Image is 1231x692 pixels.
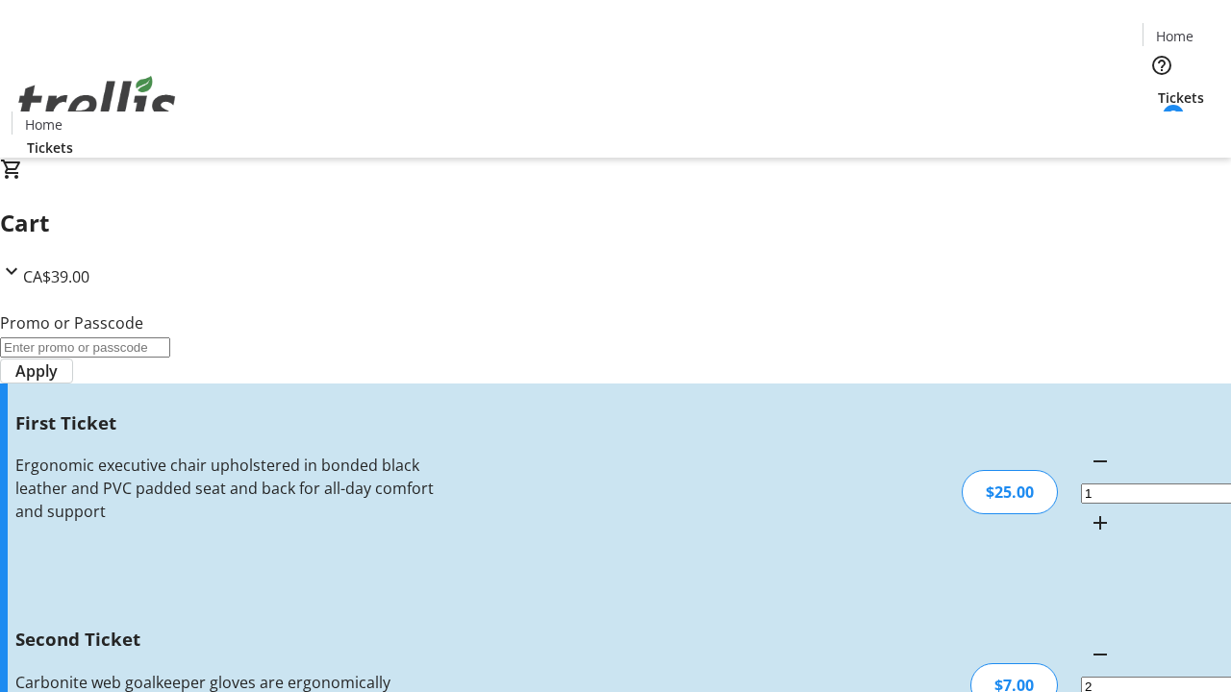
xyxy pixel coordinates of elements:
h3: First Ticket [15,409,436,436]
img: Orient E2E Organization X0JZj5pYMl's Logo [12,55,183,151]
span: Home [1156,26,1193,46]
span: Tickets [1158,87,1204,108]
a: Tickets [12,137,88,158]
button: Decrement by one [1081,442,1119,481]
a: Home [13,114,74,135]
span: Tickets [27,137,73,158]
span: CA$39.00 [23,266,89,287]
span: Home [25,114,63,135]
h3: Second Ticket [15,626,436,653]
a: Tickets [1143,87,1219,108]
div: $25.00 [962,470,1058,514]
a: Home [1143,26,1205,46]
button: Increment by one [1081,504,1119,542]
button: Cart [1143,108,1181,146]
button: Help [1143,46,1181,85]
div: Ergonomic executive chair upholstered in bonded black leather and PVC padded seat and back for al... [15,454,436,523]
button: Decrement by one [1081,635,1119,674]
span: Apply [15,359,58,383]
